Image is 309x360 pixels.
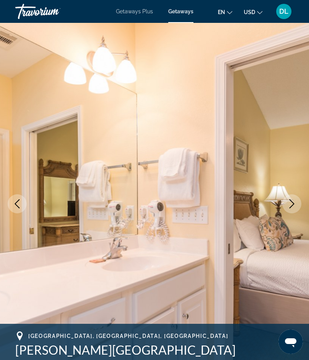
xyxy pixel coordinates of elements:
[15,2,92,21] a: Travorium
[168,8,193,14] a: Getaways
[244,9,255,15] span: USD
[116,8,153,14] a: Getaways Plus
[218,6,232,18] button: Change language
[279,8,288,15] span: DL
[282,194,301,213] button: Next image
[218,9,225,15] span: en
[28,333,228,339] span: [GEOGRAPHIC_DATA], [GEOGRAPHIC_DATA], [GEOGRAPHIC_DATA]
[15,342,294,358] h1: [PERSON_NAME][GEOGRAPHIC_DATA]
[278,330,303,354] iframe: Button to launch messaging window
[274,3,294,19] button: User Menu
[8,194,27,213] button: Previous image
[244,6,262,18] button: Change currency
